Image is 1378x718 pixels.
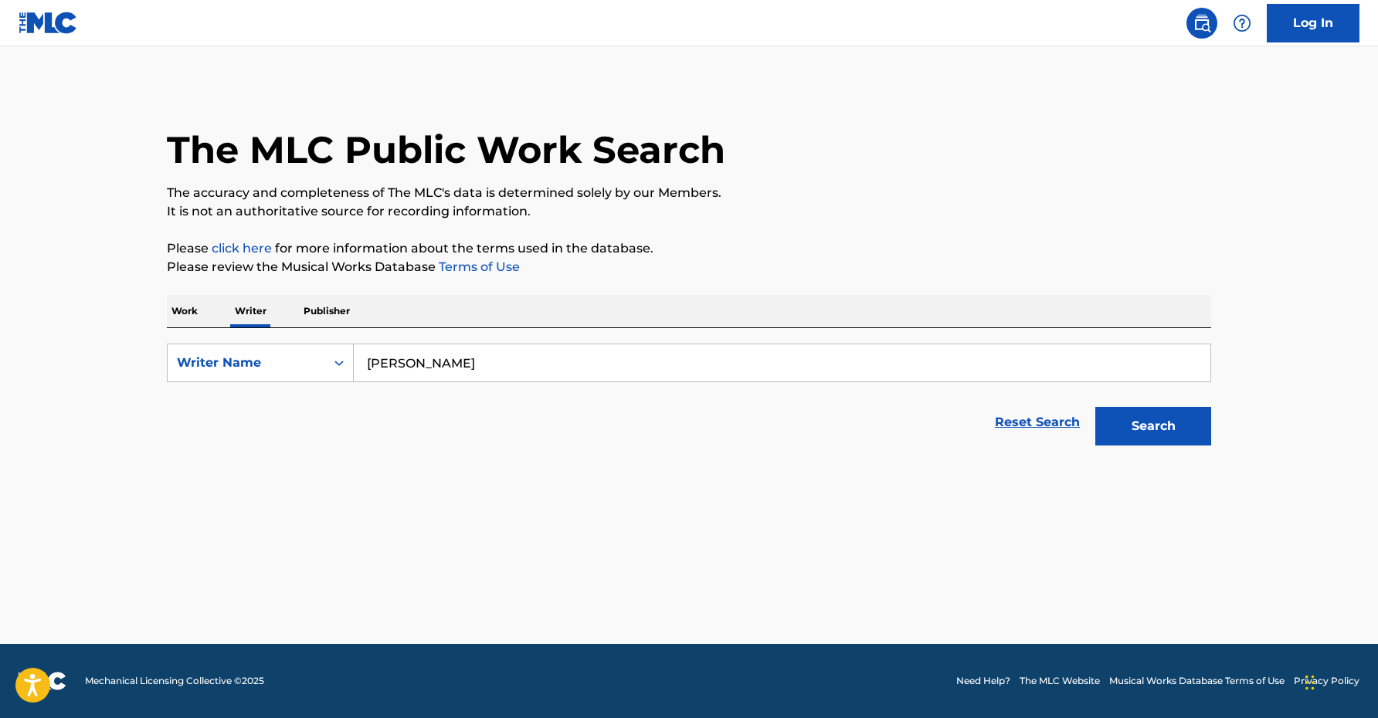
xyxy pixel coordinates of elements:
p: Work [167,295,202,327]
span: Mechanical Licensing Collective © 2025 [85,674,264,688]
a: Public Search [1186,8,1217,39]
a: Terms of Use [436,259,520,274]
div: Writer Name [177,354,316,372]
p: Please for more information about the terms used in the database. [167,239,1211,258]
a: click here [212,241,272,256]
form: Search Form [167,344,1211,453]
p: Publisher [299,295,355,327]
p: The accuracy and completeness of The MLC's data is determined solely by our Members. [167,184,1211,202]
img: logo [19,672,66,690]
p: Writer [230,295,271,327]
div: Help [1227,8,1258,39]
a: Musical Works Database Terms of Use [1109,674,1285,688]
p: Please review the Musical Works Database [167,258,1211,276]
a: Log In [1267,4,1359,42]
h1: The MLC Public Work Search [167,127,725,173]
img: search [1193,14,1211,32]
p: It is not an authoritative source for recording information. [167,202,1211,221]
a: Reset Search [987,405,1088,439]
button: Search [1095,407,1211,445]
a: Need Help? [956,674,1010,688]
a: Privacy Policy [1294,674,1359,688]
img: help [1233,14,1251,32]
img: MLC Logo [19,12,78,34]
div: Drag [1305,659,1315,706]
a: The MLC Website [1020,674,1100,688]
iframe: Chat Widget [1301,644,1378,718]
